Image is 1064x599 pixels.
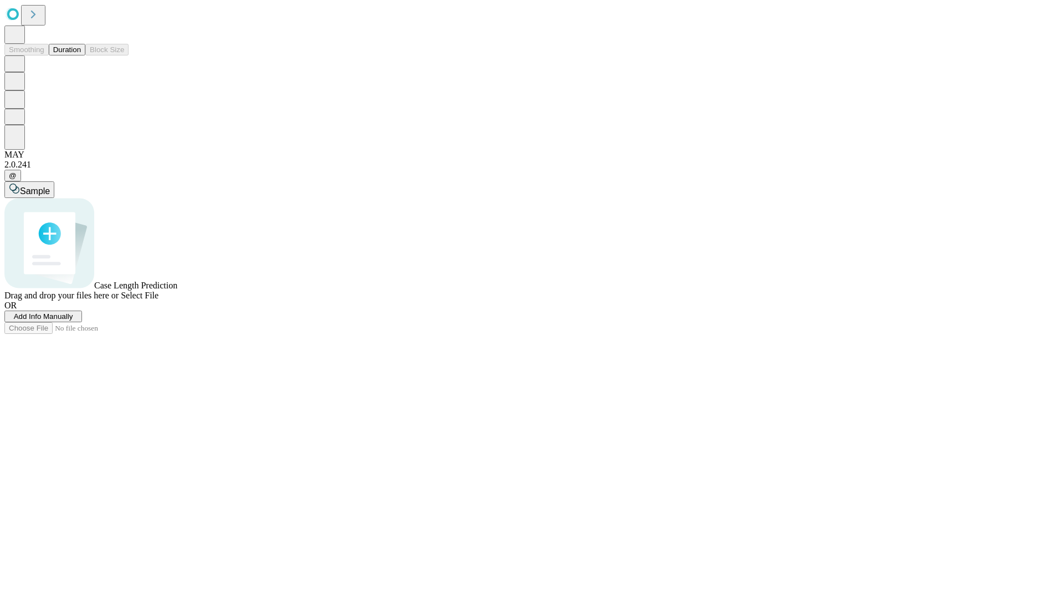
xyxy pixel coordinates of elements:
[20,186,50,196] span: Sample
[4,170,21,181] button: @
[49,44,85,55] button: Duration
[4,311,82,322] button: Add Info Manually
[9,171,17,180] span: @
[4,301,17,310] span: OR
[94,281,177,290] span: Case Length Prediction
[4,291,119,300] span: Drag and drop your files here or
[85,44,129,55] button: Block Size
[4,44,49,55] button: Smoothing
[4,160,1060,170] div: 2.0.241
[14,312,73,321] span: Add Info Manually
[4,181,54,198] button: Sample
[121,291,158,300] span: Select File
[4,150,1060,160] div: MAY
